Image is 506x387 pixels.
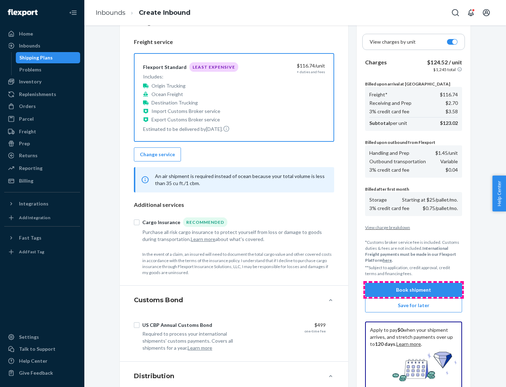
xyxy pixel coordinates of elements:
[370,38,416,45] p: View charges by unit
[143,64,187,71] div: Flexport Standard
[19,78,41,85] div: Inventory
[365,224,462,230] button: View charge breakdown
[433,66,456,72] p: $1,245 total
[375,341,395,347] b: 120 days
[4,76,80,87] a: Inventory
[252,62,325,69] div: $116.74 /unit
[134,38,334,46] p: Freight service
[4,101,80,112] a: Orders
[4,175,80,186] a: Billing
[427,58,462,66] p: $124.52 / unit
[4,113,80,125] a: Parcel
[464,6,478,20] button: Open notifications
[151,116,220,123] p: Export Customs Broker service
[19,165,43,172] div: Reporting
[16,52,80,63] a: Shipping Plans
[4,28,80,39] a: Home
[365,139,462,145] p: Billed upon outbound from Flexport
[19,369,53,376] div: Give Feedback
[369,158,426,165] p: Outbound transportation
[134,147,181,161] button: Change service
[4,331,80,343] a: Settings
[19,357,47,364] div: Help Center
[66,6,80,20] button: Close Navigation
[369,120,407,127] p: per unit
[365,283,462,297] button: Book shipment
[19,140,30,147] div: Prep
[4,246,80,258] a: Add Fast Tag
[297,69,325,74] div: + duties and fees
[19,345,56,353] div: Talk to Support
[369,205,409,212] p: 3% credit card fee
[365,239,462,264] p: *Customs broker service fee is included. Customs duties & fees are not included.
[365,265,462,277] p: **Subject to application, credit approval, credit terms and financing fees.
[134,372,174,381] h4: Distribution
[369,108,409,115] p: 3% credit card fee
[19,128,36,135] div: Freight
[19,200,48,207] div: Integrations
[396,341,421,347] a: Learn more
[365,186,462,192] p: Billed after first month
[151,108,220,115] p: Import Customs Broker service
[151,91,183,98] p: Ocean Freight
[19,54,53,61] div: Shipping Plans
[19,30,33,37] div: Home
[4,126,80,137] a: Freight
[143,73,238,80] p: Includes:
[402,196,458,203] p: Starting at $25/pallet/mo.
[134,201,334,209] p: Additional services
[4,150,80,161] a: Returns
[446,100,458,107] p: $2.70
[19,152,38,159] div: Returns
[151,82,186,89] p: Origin Trucking
[397,327,403,333] b: $0
[19,42,40,49] div: Inbounds
[365,298,462,312] button: Save for later
[440,158,458,165] p: Variable
[440,91,458,98] p: $116.74
[4,212,80,223] a: Add Integration
[19,66,41,73] div: Problems
[423,205,458,212] p: $0.75/pallet/mo.
[96,9,125,17] a: Inbounds
[365,81,462,87] p: Billed upon arrival at [GEOGRAPHIC_DATA]
[189,62,238,72] div: Least Expensive
[4,343,80,355] a: Talk to Support
[435,150,458,157] p: $1.45 /unit
[90,2,196,23] ol: breadcrumbs
[19,215,50,221] div: Add Integration
[253,322,326,329] div: $499
[183,217,227,227] div: Recommended
[440,120,458,127] p: $123.02
[19,177,33,184] div: Billing
[492,176,506,211] button: Help Center
[369,120,390,126] b: Subtotal
[19,234,41,241] div: Fast Tags
[446,108,458,115] p: $3.58
[4,367,80,379] button: Give Feedback
[19,91,56,98] div: Replenishments
[139,9,190,17] a: Create Inbound
[4,163,80,174] a: Reporting
[369,196,387,203] p: Storage
[191,236,215,243] button: Learn more
[4,232,80,243] button: Fast Tags
[369,100,411,107] p: Receiving and Prep
[8,9,38,16] img: Flexport logo
[134,220,140,225] input: Cargo InsuranceRecommended
[369,150,409,157] p: Handling and Prep
[19,249,44,255] div: Add Fast Tag
[143,125,238,133] p: Estimated to be delivered by [DATE] .
[305,329,326,334] div: one-time fee
[155,173,326,187] p: An air shipment is required instead of ocean because your total volume is less than 35 cu ft./1 cbm.
[4,138,80,149] a: Prep
[369,166,409,173] p: 3% credit card fee
[19,103,36,110] div: Orders
[142,322,212,329] div: US CBP Annual Customs Bond
[16,64,80,75] a: Problems
[142,251,334,275] p: In the event of a claim, an insured will need to document the total cargo value and other covered...
[370,326,457,348] p: Apply to pay when your shipment arrives, and stretch payments over up to . .
[4,89,80,100] a: Replenishments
